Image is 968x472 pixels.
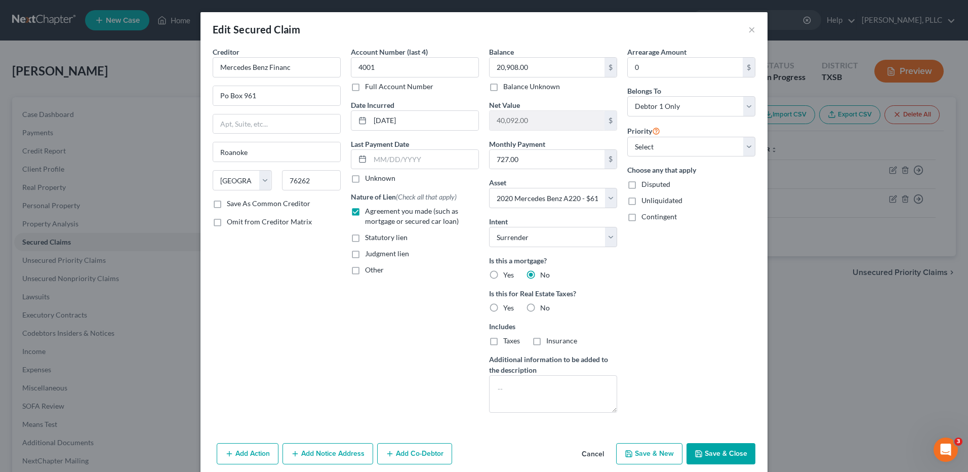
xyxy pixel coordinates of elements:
[503,82,560,92] label: Balance Unknown
[351,47,428,57] label: Account Number (last 4)
[365,233,408,242] span: Statutory lien
[604,58,617,77] div: $
[365,207,459,225] span: Agreement you made (such as mortgage or secured car loan)
[546,336,577,345] span: Insurance
[627,87,661,95] span: Belongs To
[227,217,312,226] span: Omit from Creditor Matrix
[213,142,340,162] input: Enter city...
[396,192,457,201] span: (Check all that apply)
[503,270,514,279] span: Yes
[503,336,520,345] span: Taxes
[540,303,550,312] span: No
[213,57,341,77] input: Search creditor by name...
[490,150,604,169] input: 0.00
[954,438,962,446] span: 3
[283,443,373,464] button: Add Notice Address
[489,139,545,149] label: Monthly Payment
[377,443,452,464] button: Add Co-Debtor
[490,58,604,77] input: 0.00
[213,22,300,36] div: Edit Secured Claim
[604,111,617,130] div: $
[748,23,755,35] button: ×
[540,270,550,279] span: No
[641,180,670,188] span: Disputed
[282,170,341,190] input: Enter zip...
[365,249,409,258] span: Judgment lien
[641,212,677,221] span: Contingent
[370,111,478,130] input: MM/DD/YYYY
[489,216,508,227] label: Intent
[365,173,395,183] label: Unknown
[503,303,514,312] span: Yes
[351,100,394,110] label: Date Incurred
[351,57,479,77] input: XXXX
[489,354,617,375] label: Additional information to be added to the description
[217,443,278,464] button: Add Action
[489,100,520,110] label: Net Value
[213,48,239,56] span: Creditor
[365,265,384,274] span: Other
[227,199,310,209] label: Save As Common Creditor
[616,443,682,464] button: Save & New
[490,111,604,130] input: 0.00
[628,58,743,77] input: 0.00
[351,139,409,149] label: Last Payment Date
[934,438,958,462] iframe: Intercom live chat
[351,191,457,202] label: Nature of Lien
[627,125,660,137] label: Priority
[489,321,617,332] label: Includes
[489,288,617,299] label: Is this for Real Estate Taxes?
[489,47,514,57] label: Balance
[687,443,755,464] button: Save & Close
[370,150,478,169] input: MM/DD/YYYY
[627,165,755,175] label: Choose any that apply
[365,82,433,92] label: Full Account Number
[627,47,687,57] label: Arrearage Amount
[743,58,755,77] div: $
[489,178,506,187] span: Asset
[574,444,612,464] button: Cancel
[641,196,682,205] span: Unliquidated
[489,255,617,266] label: Is this a mortgage?
[213,114,340,134] input: Apt, Suite, etc...
[213,86,340,105] input: Enter address...
[604,150,617,169] div: $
